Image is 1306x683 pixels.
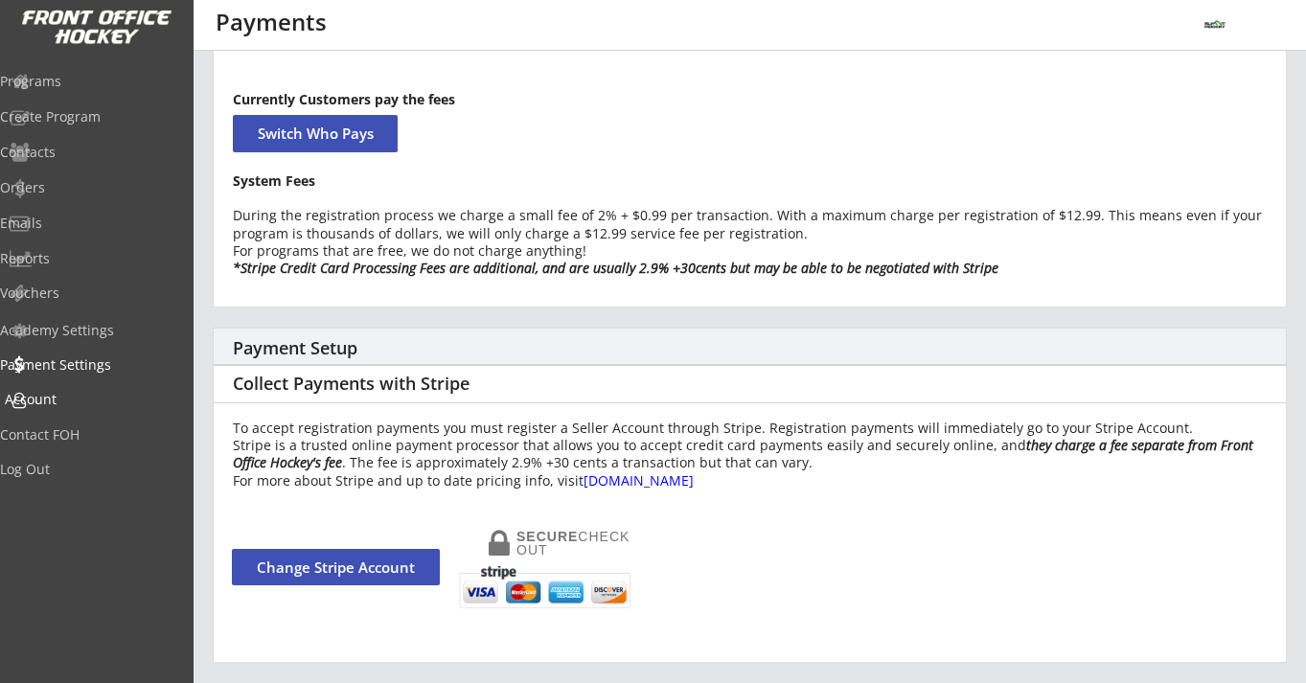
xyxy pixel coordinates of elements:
[232,549,440,585] button: Change Stripe Account
[5,393,177,406] div: Account
[233,172,1267,277] div: During the registration process we charge a small fee of 2% + $0.99 per transaction. With a maxim...
[233,420,1267,489] div: To accept registration payments you must register a Seller Account through Stripe. Registration p...
[233,436,1257,471] em: they charge a fee separate from Front Office Hockey's fee
[233,259,998,277] em: *Stripe Credit Card Processing Fees are additional, and are usually 2.9% +30cents but may be able...
[584,471,694,489] a: [DOMAIN_NAME]
[516,529,578,544] strong: SECURE
[233,115,398,152] button: Switch Who Pays
[516,530,630,557] div: CHECKOUT
[233,93,1267,106] div: Currently Customers pay the fees
[233,171,315,190] strong: System Fees
[233,338,387,359] div: Payment Setup
[233,374,475,395] div: Collect Payments with Stripe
